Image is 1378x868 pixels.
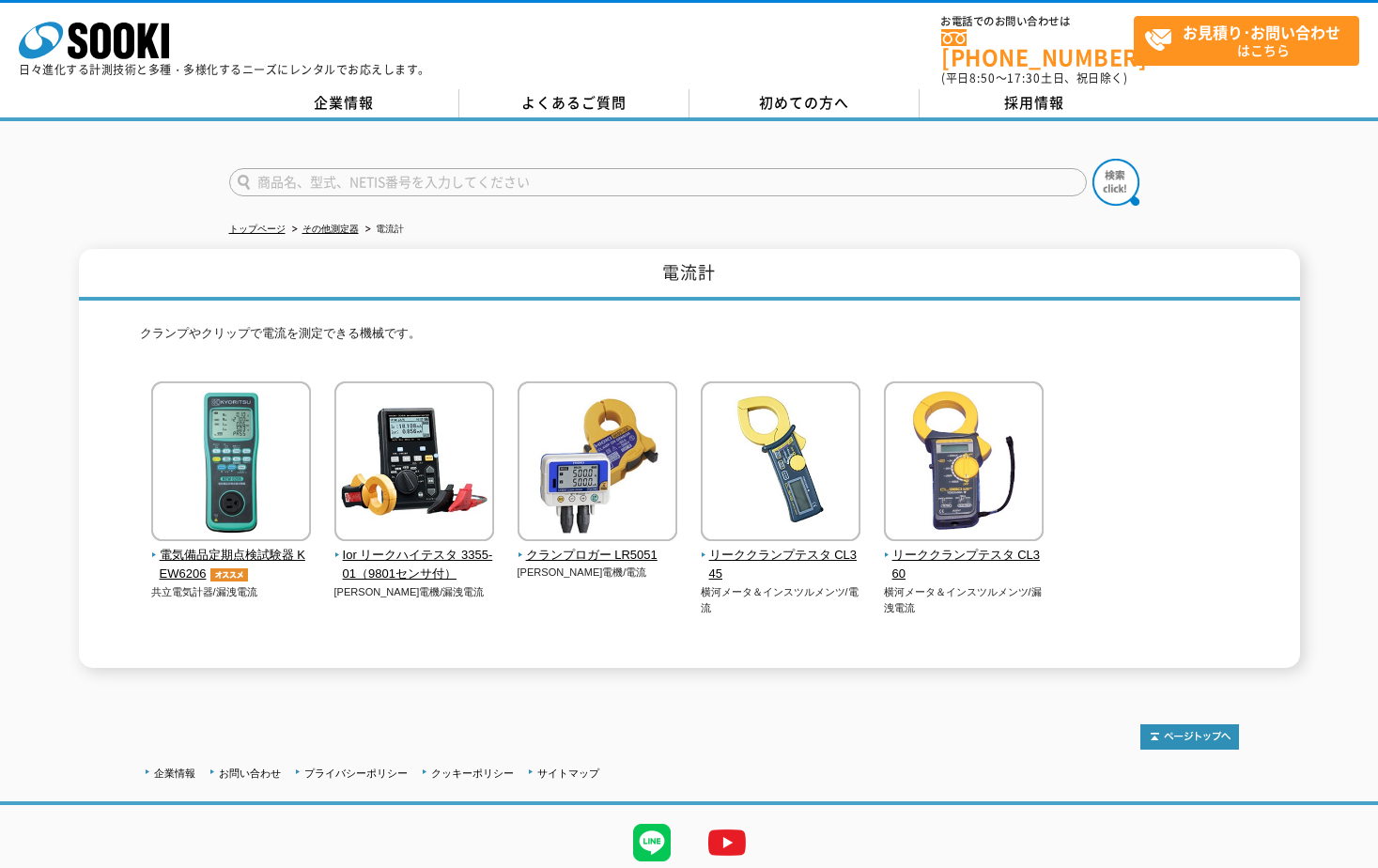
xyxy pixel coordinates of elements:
[362,220,404,240] li: 電流計
[154,767,195,779] a: 企業情報
[518,546,678,566] span: クランプロガー LR5051
[884,546,1045,585] span: リーククランプテスタ CL360
[79,249,1300,301] h1: 電流計
[969,70,996,86] span: 8:50
[941,16,1134,27] span: お電話でのお問い合わせは
[334,528,495,584] a: Ior リークハイテスタ 3355-01（9801センサ付）
[1183,21,1340,43] strong: お見積り･お問い合わせ
[229,224,286,234] a: トップページ
[304,767,408,779] a: プライバシーポリシー
[302,224,359,234] a: その他測定器
[1134,16,1359,66] a: お見積り･お問い合わせはこちら
[941,29,1134,68] a: [PHONE_NUMBER]
[151,528,312,584] a: 電気備品定期点検試験器 KEW6206オススメ
[140,324,1239,353] p: クランプやクリップで電流を測定できる機械です。
[334,546,495,585] span: Ior リークハイテスタ 3355-01（9801センサ付）
[1144,17,1358,64] span: はこちら
[884,528,1045,584] a: リーククランプテスタ CL360
[1092,159,1139,206] img: btn_search.png
[518,528,678,566] a: クランプロガー LR5051
[537,767,599,779] a: サイトマップ
[701,546,861,585] span: リーククランプテスタ CL345
[151,584,312,600] p: 共立電気計器/漏洩電流
[941,70,1127,86] span: (平日 ～ 土日、祝日除く)
[518,381,677,546] img: クランプロガー LR5051
[334,584,495,600] p: [PERSON_NAME]電機/漏洩電流
[920,89,1150,117] a: 採用情報
[431,767,514,779] a: クッキーポリシー
[151,381,311,546] img: 電気備品定期点検試験器 KEW6206
[334,381,494,546] img: Ior リークハイテスタ 3355-01（9801センサ付）
[884,584,1045,615] p: 横河メータ＆インスツルメンツ/漏洩電流
[1140,724,1239,750] img: トップページへ
[518,565,678,581] p: [PERSON_NAME]電機/電流
[229,168,1087,196] input: 商品名、型式、NETIS番号を入力してください
[19,64,430,75] p: 日々進化する計測技術と多種・多様化するニーズにレンタルでお応えします。
[884,381,1044,546] img: リーククランプテスタ CL360
[1007,70,1041,86] span: 17:30
[229,89,459,117] a: 企業情報
[689,89,920,117] a: 初めての方へ
[151,546,312,585] span: 電気備品定期点検試験器 KEW6206
[459,89,689,117] a: よくあるご質問
[759,92,849,113] span: 初めての方へ
[701,528,861,584] a: リーククランプテスタ CL345
[701,381,860,546] img: リーククランプテスタ CL345
[206,568,253,581] img: オススメ
[701,584,861,615] p: 横河メータ＆インスツルメンツ/電流
[219,767,281,779] a: お問い合わせ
